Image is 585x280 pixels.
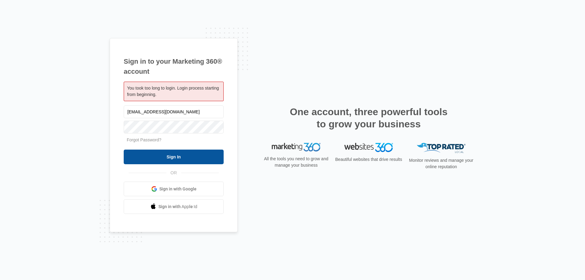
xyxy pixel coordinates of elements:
[335,156,403,163] p: Beautiful websites that drive results
[158,204,197,210] span: Sign in with Apple Id
[288,106,449,130] h2: One account, three powerful tools to grow your business
[127,137,161,142] a: Forgot Password?
[272,143,321,151] img: Marketing 360
[407,157,475,170] p: Monitor reviews and manage your online reputation
[124,182,224,196] a: Sign in with Google
[344,143,393,152] img: Websites 360
[124,199,224,214] a: Sign in with Apple Id
[127,86,219,97] span: You took too long to login. Login process starting from beginning.
[124,105,224,118] input: Email
[166,170,181,176] span: OR
[159,186,197,192] span: Sign in with Google
[262,156,330,168] p: All the tools you need to grow and manage your business
[124,150,224,164] input: Sign In
[417,143,466,153] img: Top Rated Local
[124,56,224,76] h1: Sign in to your Marketing 360® account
